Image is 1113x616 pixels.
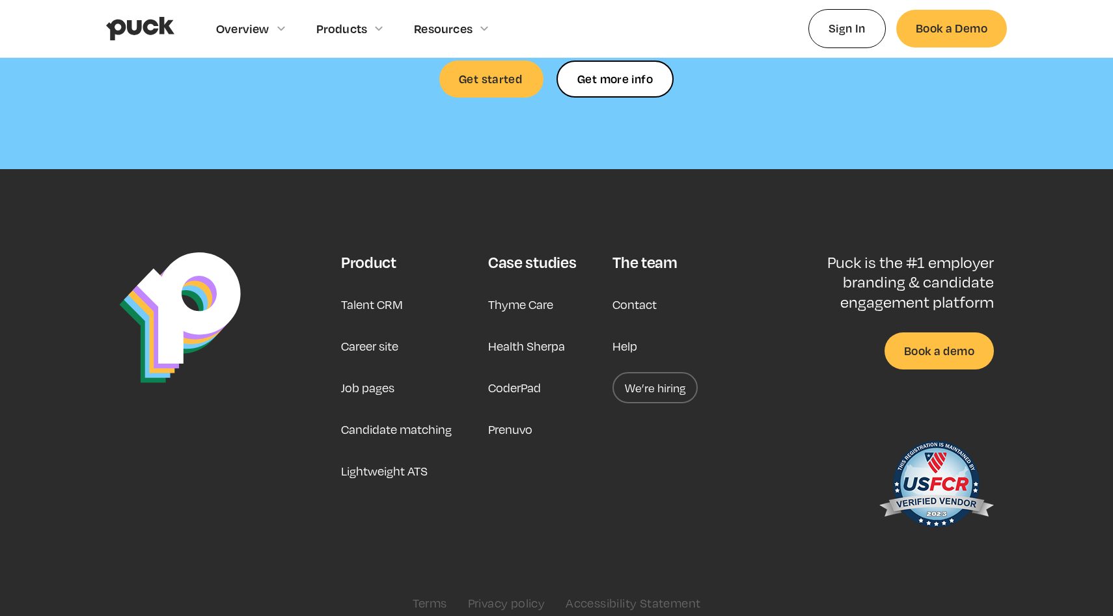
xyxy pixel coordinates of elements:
a: Sign In [808,9,886,47]
a: Health Sherpa [488,330,565,362]
a: CoderPad [488,372,541,403]
form: Ready to find your people [556,60,674,98]
a: We’re hiring [612,372,698,403]
a: Talent CRM [341,289,403,320]
p: Puck is the #1 employer branding & candidate engagement platform [785,252,994,312]
a: Career site [341,330,398,362]
a: Prenuvo [488,414,532,445]
div: The team [612,252,677,272]
a: Book a demo [885,332,994,369]
a: Terms [413,596,447,610]
a: Get more info [556,60,674,98]
div: Product [341,252,396,272]
a: Book a Demo [896,10,1007,47]
a: Get started [439,60,543,98]
a: Thyme Care [488,289,553,320]
div: Overview [216,21,269,36]
img: US Federal Contractor Registration System for Award Management Verified Vendor Seal [878,435,994,539]
a: Lightweight ATS [341,455,428,487]
div: Products [316,21,368,36]
img: Puck Logo [119,252,241,383]
a: Privacy policy [468,596,545,610]
div: Resources [414,21,473,36]
a: Candidate matching [341,414,452,445]
div: Case studies [488,252,576,272]
a: Help [612,330,637,362]
a: Job pages [341,372,394,403]
a: Accessibility Statement [566,596,700,610]
a: Contact [612,289,657,320]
